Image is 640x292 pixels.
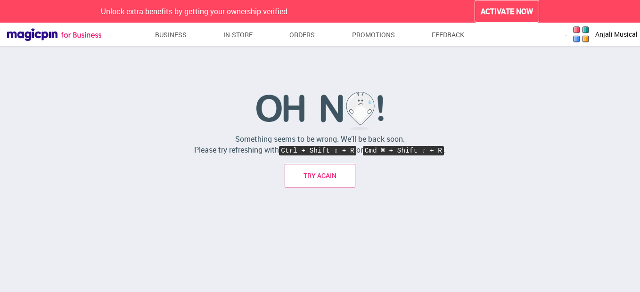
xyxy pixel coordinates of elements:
[289,26,315,43] a: Orders
[285,164,355,187] a: TRY AGAIN
[155,26,187,43] a: Business
[101,6,287,16] span: Unlock extra benefits by getting your ownership verified
[279,146,356,155] kbd: Ctrl + Shift ⇧ + R
[223,26,253,43] a: In-store
[572,25,591,44] img: logo
[35,134,605,145] p: Something seems to be wrong. We’ll be back soon.
[595,30,638,39] span: Anjali Musical
[432,26,464,43] a: Feedback
[256,92,384,130] img: errorLogo
[352,26,395,43] a: Promotions
[7,28,101,41] img: Magicpin
[363,146,444,155] kbd: Cmd ⌘ + Shift ⇧ + R
[35,145,605,156] p: Please try refreshing with or .
[481,6,533,17] span: ACTIVATE NOW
